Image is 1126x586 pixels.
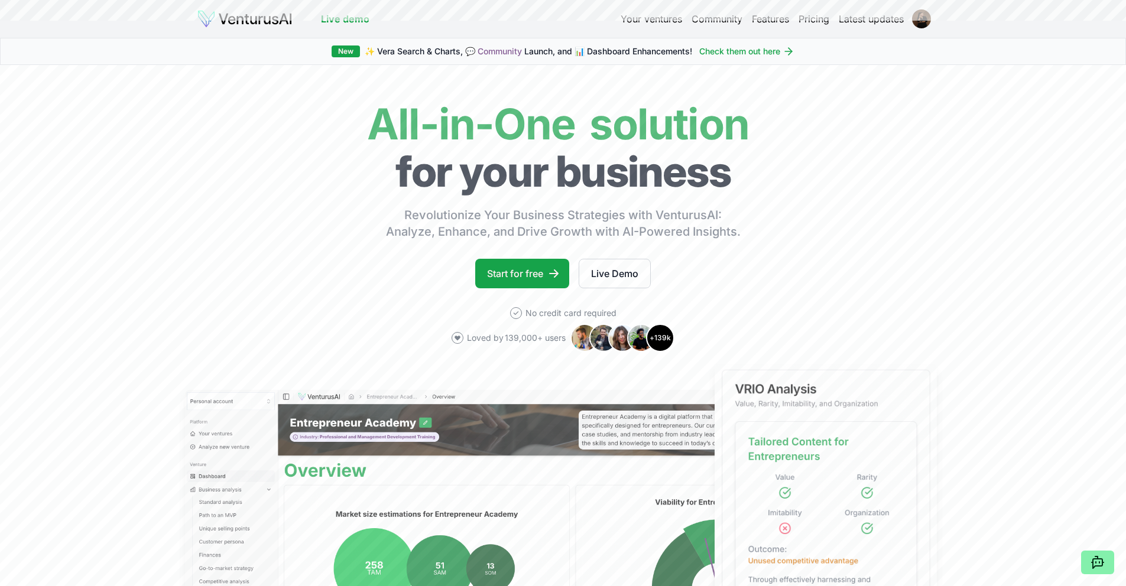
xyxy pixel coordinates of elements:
a: Start for free [475,259,569,288]
img: Avatar 3 [608,324,637,352]
span: ✨ Vera Search & Charts, 💬 Launch, and 📊 Dashboard Enhancements! [365,45,692,57]
img: Avatar 4 [627,324,656,352]
a: Live Demo [579,259,651,288]
div: New [332,45,360,57]
a: Check them out here [699,45,794,57]
img: Avatar 1 [570,324,599,352]
a: Community [478,46,522,56]
img: Avatar 2 [589,324,618,352]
